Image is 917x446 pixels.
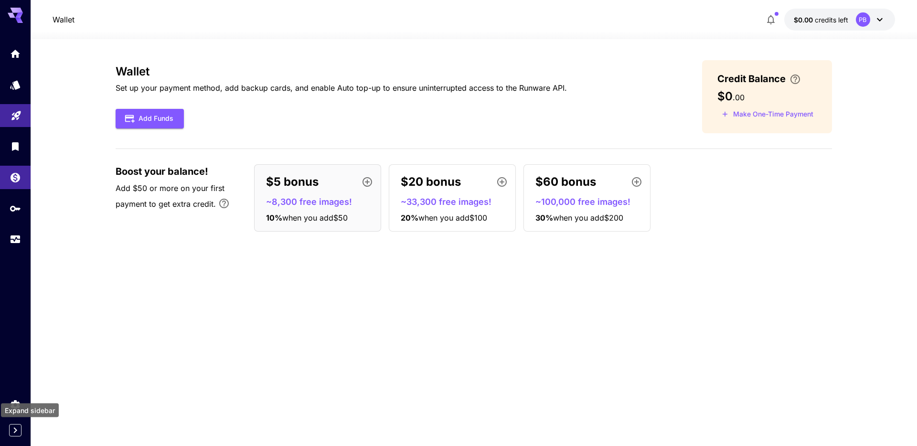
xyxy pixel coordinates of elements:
div: Home [10,48,21,60]
span: 20 % [401,213,418,223]
span: credits left [815,16,848,24]
span: Credit Balance [717,72,786,86]
span: when you add $50 [282,213,348,223]
span: $0 [717,89,733,103]
p: ~100,000 free images! [535,195,646,208]
div: Library [10,140,21,152]
p: Set up your payment method, add backup cards, and enable Auto top-up to ensure uninterrupted acce... [116,82,567,94]
div: Expand sidebar [1,404,59,417]
span: when you add $100 [418,213,487,223]
span: $0.00 [794,16,815,24]
span: 30 % [535,213,553,223]
p: ~8,300 free images! [266,195,377,208]
p: $60 bonus [535,173,596,191]
span: 10 % [266,213,282,223]
p: ~33,300 free images! [401,195,512,208]
p: $20 bonus [401,173,461,191]
div: API Keys [10,200,21,212]
button: Make a one-time, non-recurring payment [717,107,818,122]
div: Usage [10,230,21,242]
nav: breadcrumb [53,14,75,25]
button: Enter your card details and choose an Auto top-up amount to avoid service interruptions. We'll au... [786,74,805,85]
button: Bonus applies only to your first payment, up to 30% on the first $1,000. [214,194,234,213]
a: Wallet [53,14,75,25]
h3: Wallet [116,65,567,78]
button: $0.00PB [784,9,895,31]
div: Wallet [10,169,21,181]
span: Boost your balance! [116,164,208,179]
button: Add Funds [116,109,184,128]
p: $5 bonus [266,173,319,191]
div: PB [856,12,870,27]
button: Expand sidebar [9,424,21,436]
span: when you add $200 [553,213,623,223]
div: Settings [10,399,21,411]
span: Add $50 or more on your first payment to get extra credit. [116,183,224,209]
div: Models [10,79,21,91]
div: Playground [11,106,22,118]
span: . 00 [733,93,745,102]
div: $0.00 [794,15,848,25]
